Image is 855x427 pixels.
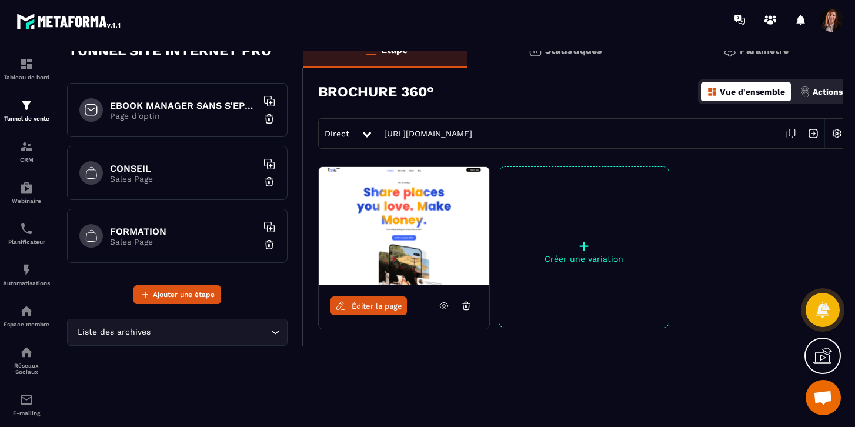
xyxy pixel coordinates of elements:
[263,239,275,251] img: trash
[3,89,50,131] a: formationformationTunnel de vente
[3,115,50,122] p: Tunnel de vente
[3,48,50,89] a: formationformationTableau de bord
[110,226,257,237] h6: FORMATION
[19,345,34,359] img: social-network
[3,74,50,81] p: Tableau de bord
[263,113,275,125] img: trash
[813,87,843,96] p: Actions
[3,280,50,286] p: Automatisations
[352,302,402,311] span: Éditer la page
[330,296,407,315] a: Éditer la page
[3,321,50,328] p: Espace membre
[325,129,349,138] span: Direct
[3,384,50,425] a: emailemailE-mailing
[133,285,221,304] button: Ajouter une étape
[826,122,848,145] img: setting-w.858f3a88.svg
[19,393,34,407] img: email
[110,100,257,111] h6: EBOOK MANAGER SANS S'EPUISER OFFERT
[67,319,288,346] div: Search for option
[3,156,50,163] p: CRM
[19,181,34,195] img: automations
[3,198,50,204] p: Webinaire
[263,176,275,188] img: trash
[153,289,215,301] span: Ajouter une étape
[19,263,34,277] img: automations
[3,362,50,375] p: Réseaux Sociaux
[19,222,34,236] img: scheduler
[3,254,50,295] a: automationsautomationsAutomatisations
[110,174,257,184] p: Sales Page
[75,326,153,339] span: Liste des archives
[19,57,34,71] img: formation
[378,129,472,138] a: [URL][DOMAIN_NAME]
[3,410,50,416] p: E-mailing
[800,86,810,97] img: actions.d6e523a2.png
[3,239,50,245] p: Planificateur
[110,163,257,174] h6: CONSEIL
[3,172,50,213] a: automationsautomationsWebinaire
[806,380,841,415] a: Ouvrir le chat
[153,326,268,339] input: Search for option
[19,139,34,154] img: formation
[110,237,257,246] p: Sales Page
[3,131,50,172] a: formationformationCRM
[19,304,34,318] img: automations
[319,167,489,285] img: image
[3,213,50,254] a: schedulerschedulerPlanificateur
[499,254,669,263] p: Créer une variation
[19,98,34,112] img: formation
[499,238,669,254] p: +
[318,84,434,100] h3: BROCHURE 360°
[802,122,824,145] img: arrow-next.bcc2205e.svg
[3,336,50,384] a: social-networksocial-networkRéseaux Sociaux
[707,86,717,97] img: dashboard-orange.40269519.svg
[3,295,50,336] a: automationsautomationsEspace membre
[720,87,785,96] p: Vue d'ensemble
[16,11,122,32] img: logo
[110,111,257,121] p: Page d'optin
